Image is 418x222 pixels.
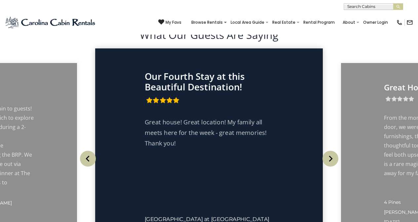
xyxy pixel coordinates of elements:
[384,199,401,205] span: 4 Pines
[145,71,274,92] p: Our Fourth Stay at this Beautiful Destination!
[145,116,274,148] p: Great house! Great location! My family all meets here for the week - great memories! Thank you!
[166,19,181,25] span: My Favs
[300,18,338,27] a: Rental Program
[17,27,401,43] h2: What Our Guests Are Saying
[323,151,338,167] img: arrow
[77,144,98,174] button: Previous
[269,18,299,27] a: Real Estate
[158,19,181,26] a: My Favs
[80,151,96,167] img: arrow
[188,18,226,27] a: Browse Rentals
[339,18,359,27] a: About
[406,19,413,26] img: mail-regular-black.png
[5,16,96,29] img: Blue-2.png
[360,18,391,27] a: Owner Login
[396,19,403,26] img: phone-regular-black.png
[320,144,341,174] button: Next
[227,18,268,27] a: Local Area Guide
